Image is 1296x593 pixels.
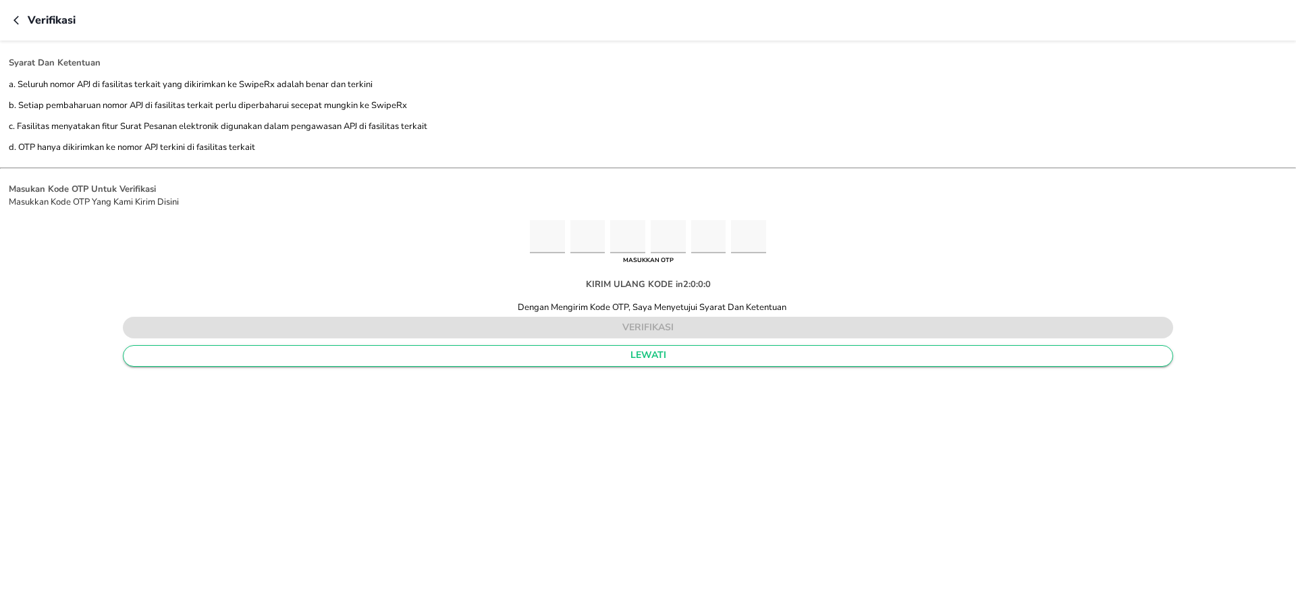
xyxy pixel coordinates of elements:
input: Please enter OTP character 2 [570,220,605,253]
div: KIRIM ULANG KODE in2:0:0:0 [575,267,722,301]
input: Please enter OTP character 4 [651,220,686,253]
input: Please enter OTP character 3 [610,220,645,253]
div: MASUKKAN OTP [620,253,677,268]
input: Please enter OTP character 1 [530,220,565,253]
input: Please enter OTP character 6 [731,220,766,253]
span: lewati [134,347,1161,364]
div: Dengan Mengirim Kode OTP, Saya Menyetujui Syarat Dan Ketentuan [510,301,787,313]
input: Please enter OTP character 5 [691,220,726,253]
button: lewati [123,345,1172,367]
p: Verifikasi [28,12,76,28]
